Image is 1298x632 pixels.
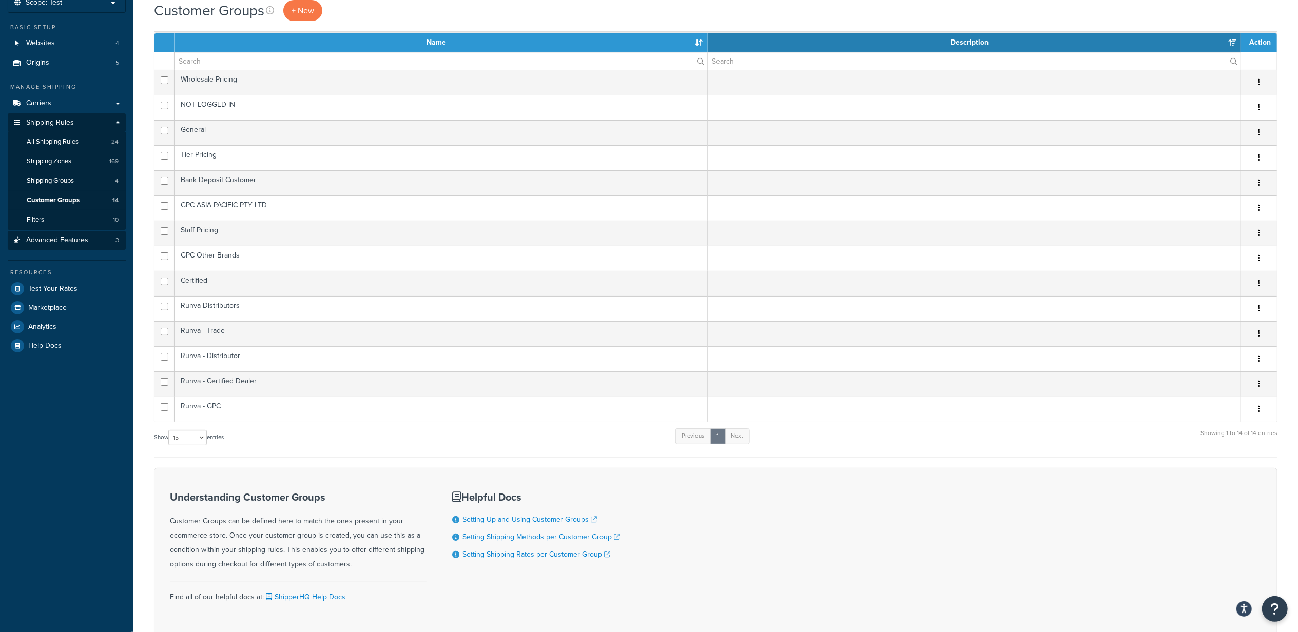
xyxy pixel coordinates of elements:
[115,176,119,185] span: 4
[175,271,708,296] td: Certified
[175,397,708,422] td: Runva - GPC
[26,236,88,245] span: Advanced Features
[111,137,119,146] span: 24
[8,94,126,113] a: Carriers
[27,157,71,166] span: Shipping Zones
[115,236,119,245] span: 3
[175,371,708,397] td: Runva - Certified Dealer
[8,34,126,53] li: Websites
[170,491,427,571] div: Customer Groups can be defined here to match the ones present in your ecommerce store. Once your ...
[175,321,708,346] td: Runva - Trade
[8,152,126,171] a: Shipping Zones 169
[28,304,67,312] span: Marketplace
[462,549,610,560] a: Setting Shipping Rates per Customer Group
[8,132,126,151] li: All Shipping Rules
[292,5,314,16] span: + New
[27,137,79,146] span: All Shipping Rules
[1200,427,1277,449] div: Showing 1 to 14 of 14 entries
[170,582,427,604] div: Find all of our helpful docs at:
[26,58,49,67] span: Origins
[27,215,44,224] span: Filters
[28,342,62,350] span: Help Docs
[154,430,224,445] label: Show entries
[109,157,119,166] span: 169
[675,428,711,444] a: Previous
[8,191,126,210] li: Customer Groups
[8,210,126,229] li: Filters
[8,113,126,132] a: Shipping Rules
[175,120,708,145] td: General
[175,221,708,246] td: Staff Pricing
[8,231,126,250] a: Advanced Features 3
[175,95,708,120] td: NOT LOGGED IN
[452,491,620,503] h3: Helpful Docs
[708,52,1241,70] input: Search
[1241,33,1277,52] th: Action
[1262,596,1288,622] button: Open Resource Center
[8,83,126,91] div: Manage Shipping
[175,170,708,195] td: Bank Deposit Customer
[175,33,708,52] th: Name: activate to sort column ascending
[8,53,126,72] li: Origins
[8,210,126,229] a: Filters 10
[8,171,126,190] a: Shipping Groups 4
[462,514,597,525] a: Setting Up and Using Customer Groups
[170,491,427,503] h3: Understanding Customer Groups
[175,145,708,170] td: Tier Pricing
[708,33,1241,52] th: Description: activate to sort column ascending
[112,196,119,205] span: 14
[264,591,345,602] a: ShipperHQ Help Docs
[26,118,74,127] span: Shipping Rules
[8,268,126,277] div: Resources
[175,195,708,221] td: GPC ASIA PACIFIC PTY LTD
[175,70,708,95] td: Wholesale Pricing
[113,215,119,224] span: 10
[175,346,708,371] td: Runva - Distributor
[8,53,126,72] a: Origins 5
[462,531,620,542] a: Setting Shipping Methods per Customer Group
[8,152,126,171] li: Shipping Zones
[26,39,55,48] span: Websites
[8,171,126,190] li: Shipping Groups
[115,58,119,67] span: 5
[8,132,126,151] a: All Shipping Rules 24
[8,231,126,250] li: Advanced Features
[8,191,126,210] a: Customer Groups 14
[115,39,119,48] span: 4
[27,196,80,205] span: Customer Groups
[28,323,56,331] span: Analytics
[8,337,126,355] a: Help Docs
[27,176,74,185] span: Shipping Groups
[8,280,126,298] a: Test Your Rates
[26,99,51,108] span: Carriers
[8,318,126,336] a: Analytics
[8,299,126,317] a: Marketplace
[725,428,750,444] a: Next
[8,23,126,32] div: Basic Setup
[154,1,264,21] h1: Customer Groups
[8,113,126,230] li: Shipping Rules
[8,34,126,53] a: Websites 4
[168,430,207,445] select: Showentries
[175,246,708,271] td: GPC Other Brands
[175,296,708,321] td: Runva Distributors
[28,285,78,293] span: Test Your Rates
[175,52,707,70] input: Search
[710,428,726,444] a: 1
